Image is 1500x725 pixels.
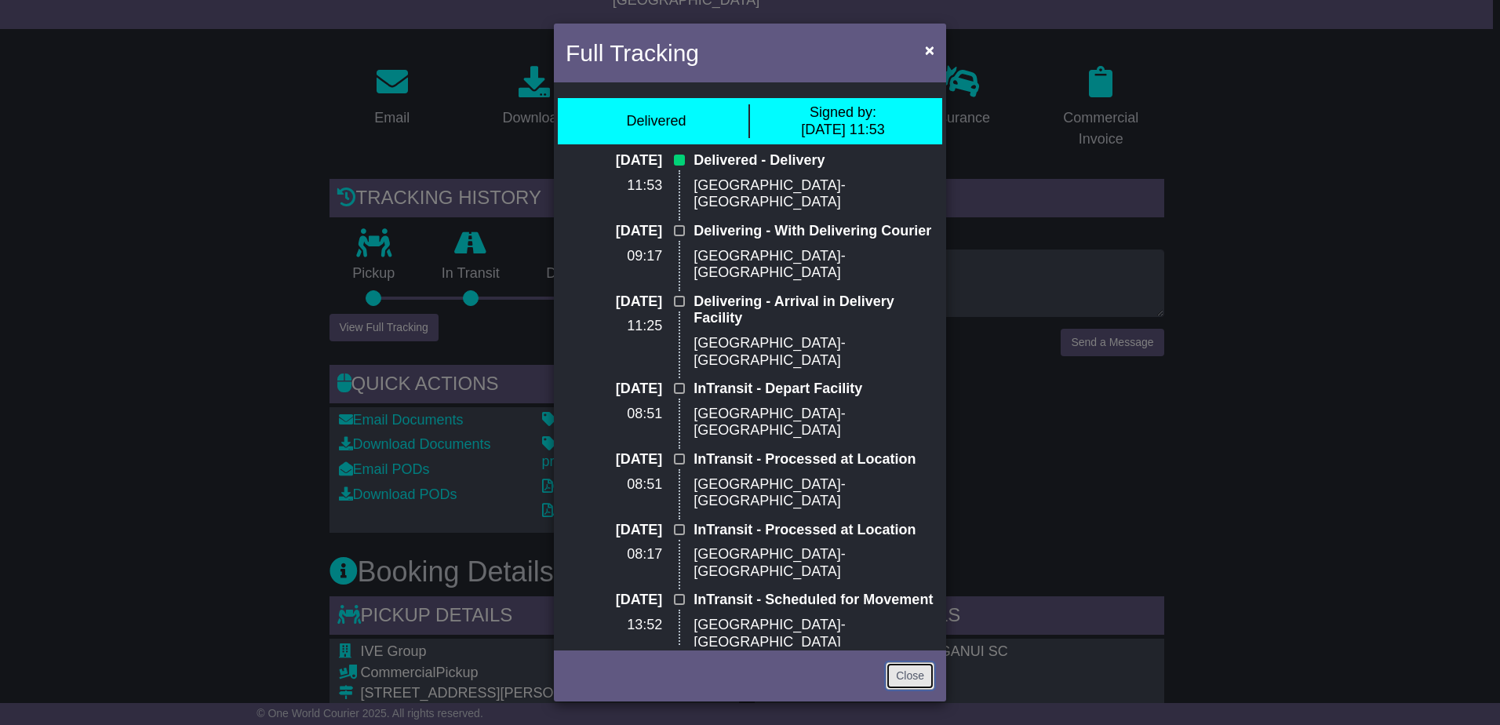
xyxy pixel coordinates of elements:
p: [DATE] [566,381,662,398]
p: [GEOGRAPHIC_DATA]-[GEOGRAPHIC_DATA] [694,177,934,211]
p: [DATE] [566,223,662,240]
p: 09:17 [566,248,662,265]
p: InTransit - Processed at Location [694,451,934,468]
div: [DATE] 11:53 [801,104,885,138]
span: Signed by: [810,104,876,120]
p: [DATE] [566,451,662,468]
h4: Full Tracking [566,35,699,71]
p: 11:25 [566,318,662,335]
a: Close [886,662,934,690]
p: InTransit - Depart Facility [694,381,934,398]
p: Delivering - Arrival in Delivery Facility [694,293,934,327]
span: × [925,41,934,59]
p: [DATE] [566,592,662,609]
p: [GEOGRAPHIC_DATA]-[GEOGRAPHIC_DATA] [694,476,934,510]
p: 11:53 [566,177,662,195]
p: Delivered - Delivery [694,152,934,169]
p: [GEOGRAPHIC_DATA]-[GEOGRAPHIC_DATA] [694,335,934,369]
p: 08:17 [566,546,662,563]
p: 13:52 [566,617,662,634]
p: [DATE] [566,522,662,539]
p: [DATE] [566,293,662,311]
p: [GEOGRAPHIC_DATA]-[GEOGRAPHIC_DATA] [694,248,934,282]
p: [DATE] [566,152,662,169]
p: 08:51 [566,476,662,494]
p: [GEOGRAPHIC_DATA]-[GEOGRAPHIC_DATA] [694,406,934,439]
p: InTransit - Processed at Location [694,522,934,539]
p: InTransit - Scheduled for Movement [694,592,934,609]
p: Delivering - With Delivering Courier [694,223,934,240]
p: [GEOGRAPHIC_DATA]-[GEOGRAPHIC_DATA] [694,617,934,650]
p: [GEOGRAPHIC_DATA]-[GEOGRAPHIC_DATA] [694,546,934,580]
p: 08:51 [566,406,662,423]
div: Delivered [626,113,686,130]
button: Close [917,34,942,66]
